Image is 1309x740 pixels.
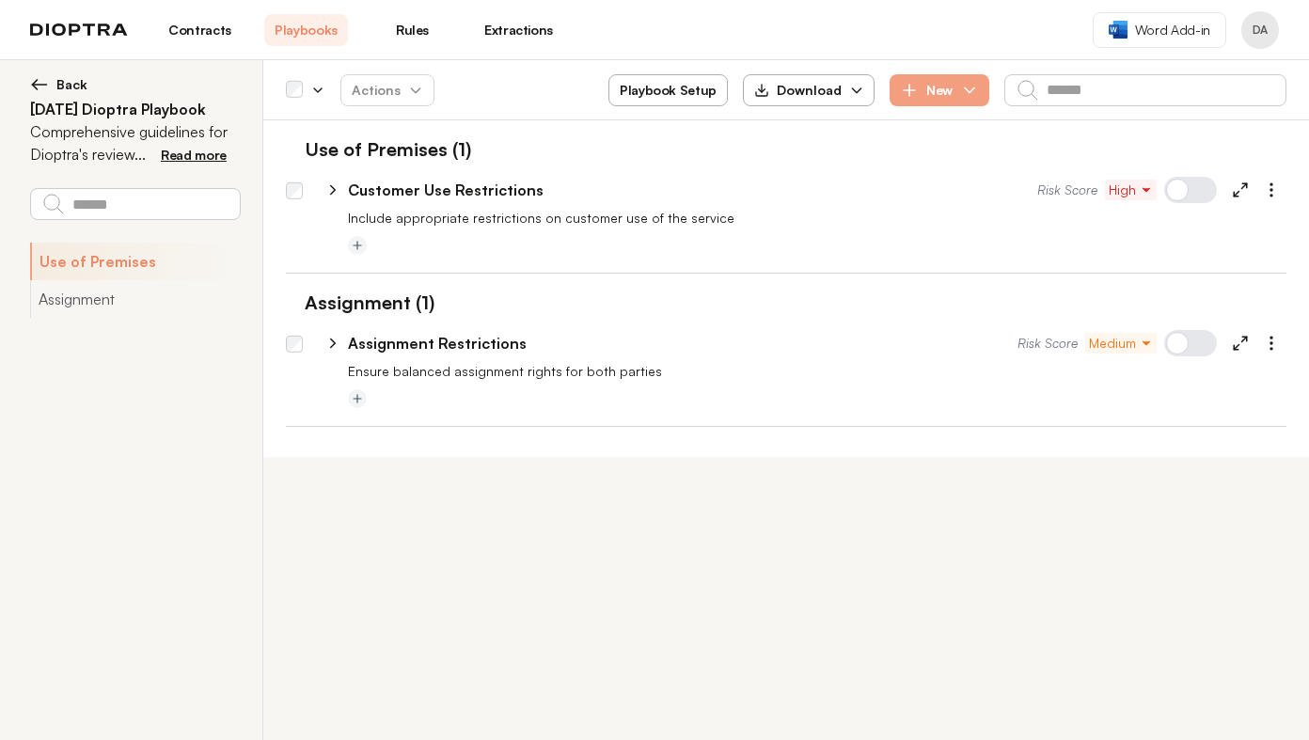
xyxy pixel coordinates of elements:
[158,14,242,46] a: Contracts
[30,120,240,165] p: Comprehensive guidelines for Dioptra's review
[1017,334,1078,353] span: Risk Score
[1241,11,1279,49] button: Profile menu
[348,389,367,408] button: Add tag
[348,179,544,201] p: Customer Use Restrictions
[30,243,240,280] button: Use of Premises
[1135,21,1210,39] span: Word Add-in
[1037,181,1097,199] span: Risk Score
[371,14,454,46] a: Rules
[337,73,438,107] span: Actions
[56,75,87,94] span: Back
[30,280,240,318] button: Assignment
[1089,334,1153,353] span: Medium
[754,81,842,100] div: Download
[1093,12,1226,48] a: Word Add-in
[1105,180,1157,200] button: High
[286,135,471,164] h1: Use of Premises (1)
[348,209,1286,228] p: Include appropriate restrictions on customer use of the service
[348,332,527,354] p: Assignment Restrictions
[264,14,348,46] a: Playbooks
[1109,181,1153,199] span: High
[30,75,49,94] img: left arrow
[30,98,240,120] h2: [DATE] Dioptra Playbook
[477,14,560,46] a: Extractions
[608,74,728,106] button: Playbook Setup
[286,289,434,317] h1: Assignment (1)
[340,74,434,106] button: Actions
[30,24,128,37] img: logo
[890,74,989,106] button: New
[348,236,367,255] button: Add tag
[1085,333,1157,354] button: Medium
[161,147,227,163] span: Read more
[743,74,875,106] button: Download
[348,362,1286,381] p: Ensure balanced assignment rights for both parties
[1109,21,1128,39] img: word
[30,75,240,94] button: Back
[286,82,303,99] div: Select all
[134,145,146,164] span: ...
